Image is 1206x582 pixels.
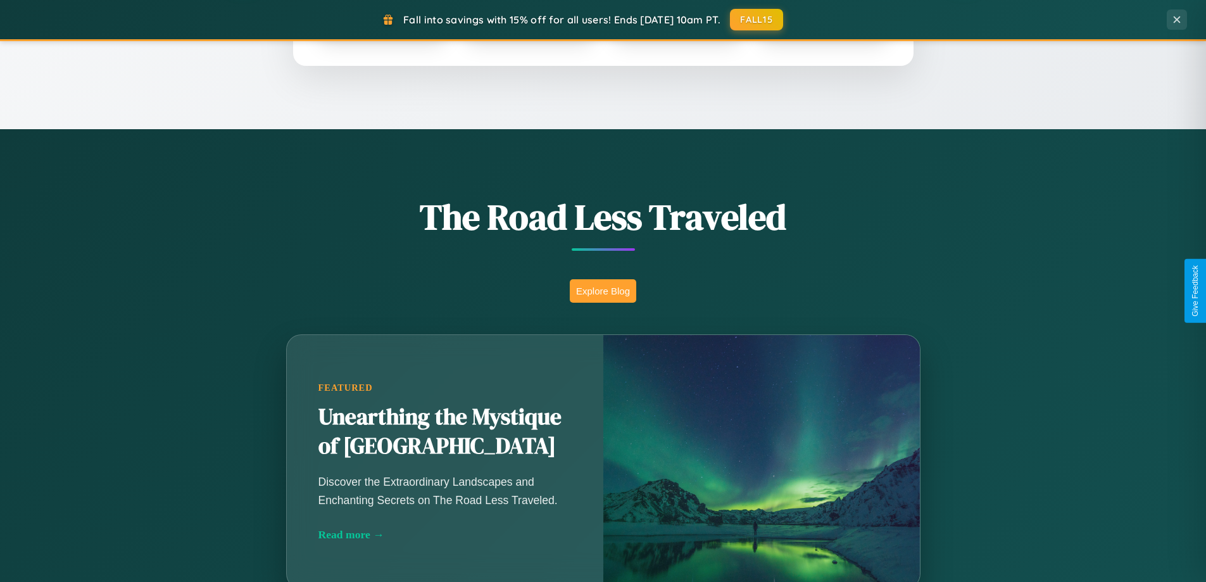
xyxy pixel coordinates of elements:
div: Give Feedback [1191,265,1200,317]
span: Fall into savings with 15% off for all users! Ends [DATE] 10am PT. [403,13,720,26]
h1: The Road Less Traveled [223,193,983,241]
p: Discover the Extraordinary Landscapes and Enchanting Secrets on The Road Less Traveled. [318,473,572,509]
button: FALL15 [730,9,783,30]
button: Explore Blog [570,279,636,303]
h2: Unearthing the Mystique of [GEOGRAPHIC_DATA] [318,403,572,461]
div: Read more → [318,528,572,541]
div: Featured [318,383,572,393]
